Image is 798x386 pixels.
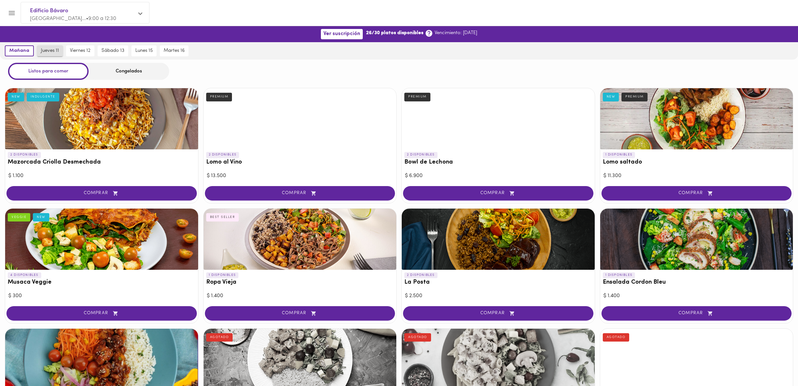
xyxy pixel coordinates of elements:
div: $ 1.100 [8,172,195,180]
button: martes 16 [160,45,188,56]
span: COMPRAR [610,191,784,196]
span: jueves 11 [41,48,59,54]
button: COMPRAR [601,186,792,201]
span: Ver suscripción [323,31,360,37]
button: mañana [5,45,34,56]
p: 2 DISPONIBLES [206,152,239,158]
p: 2 DISPONIBLES [404,152,437,158]
div: $ 11.300 [603,172,790,180]
div: $ 1.400 [207,292,393,300]
b: 26/30 platos disponibles [366,30,423,36]
div: $ 1.400 [603,292,790,300]
div: PREMIUM [206,93,232,101]
p: 2 DISPONIBLES [404,272,437,278]
div: Congelados [89,63,169,80]
span: Edificio Bávaro [30,7,134,15]
button: Ver suscripción [321,29,363,39]
h3: Musaca Veggie [8,279,196,286]
button: COMPRAR [205,186,395,201]
div: Ropa Vieja [204,209,397,270]
div: NEW [603,93,619,101]
iframe: Messagebird Livechat Widget [761,349,792,380]
div: PREMIUM [621,93,648,101]
button: COMPRAR [205,306,395,321]
div: AGOTADO [404,333,431,342]
span: [GEOGRAPHIC_DATA]... • 9:00 a 12:30 [30,16,116,21]
div: $ 300 [8,292,195,300]
h3: Ensalada Cordon Bleu [603,279,791,286]
h3: Bowl de Lechona [404,159,592,166]
div: Musaca Veggie [5,209,198,270]
span: COMPRAR [213,191,387,196]
div: NEW [33,213,49,221]
div: Listos para comer [8,63,89,80]
button: COMPRAR [601,306,792,321]
p: 1 DISPONIBLES [206,272,239,278]
span: martes 16 [164,48,185,54]
button: COMPRAR [403,186,593,201]
div: BEST SELLER [206,213,239,221]
span: COMPRAR [411,191,585,196]
span: COMPRAR [213,311,387,316]
div: Bowl de Lechona [402,88,595,149]
h3: Lomo al Vino [206,159,394,166]
p: 1 DISPONIBLES [603,152,635,158]
span: COMPRAR [14,191,189,196]
div: $ 13.500 [207,172,393,180]
span: COMPRAR [610,311,784,316]
span: lunes 15 [135,48,153,54]
div: VEGGIE [8,213,30,221]
button: COMPRAR [6,306,197,321]
button: viernes 12 [66,45,94,56]
div: Ensalada Cordon Bleu [600,209,793,270]
span: mañana [9,48,29,54]
button: sábado 13 [98,45,128,56]
h3: La Posta [404,279,592,286]
div: PREMIUM [404,93,430,101]
button: COMPRAR [403,306,593,321]
button: COMPRAR [6,186,197,201]
div: AGOTADO [603,333,630,342]
p: Vencimiento: [DATE] [435,30,477,36]
div: NEW [8,93,24,101]
button: jueves 11 [37,45,63,56]
button: lunes 15 [131,45,157,56]
div: INDULGENTE [27,93,59,101]
button: Menu [4,5,20,21]
div: $ 6.900 [405,172,591,180]
div: Lomo saltado [600,88,793,149]
div: AGOTADO [206,333,233,342]
span: viernes 12 [70,48,91,54]
span: COMPRAR [411,311,585,316]
h3: Ropa Vieja [206,279,394,286]
span: sábado 13 [101,48,124,54]
h3: Lomo saltado [603,159,791,166]
div: La Posta [402,209,595,270]
p: 1 DISPONIBLES [603,272,635,278]
p: 4 DISPONIBLES [8,272,41,278]
span: COMPRAR [14,311,189,316]
div: Mazorcada Criolla Desmechada [5,88,198,149]
div: $ 2.500 [405,292,591,300]
div: Lomo al Vino [204,88,397,149]
p: 2 DISPONIBLES [8,152,41,158]
h3: Mazorcada Criolla Desmechada [8,159,196,166]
